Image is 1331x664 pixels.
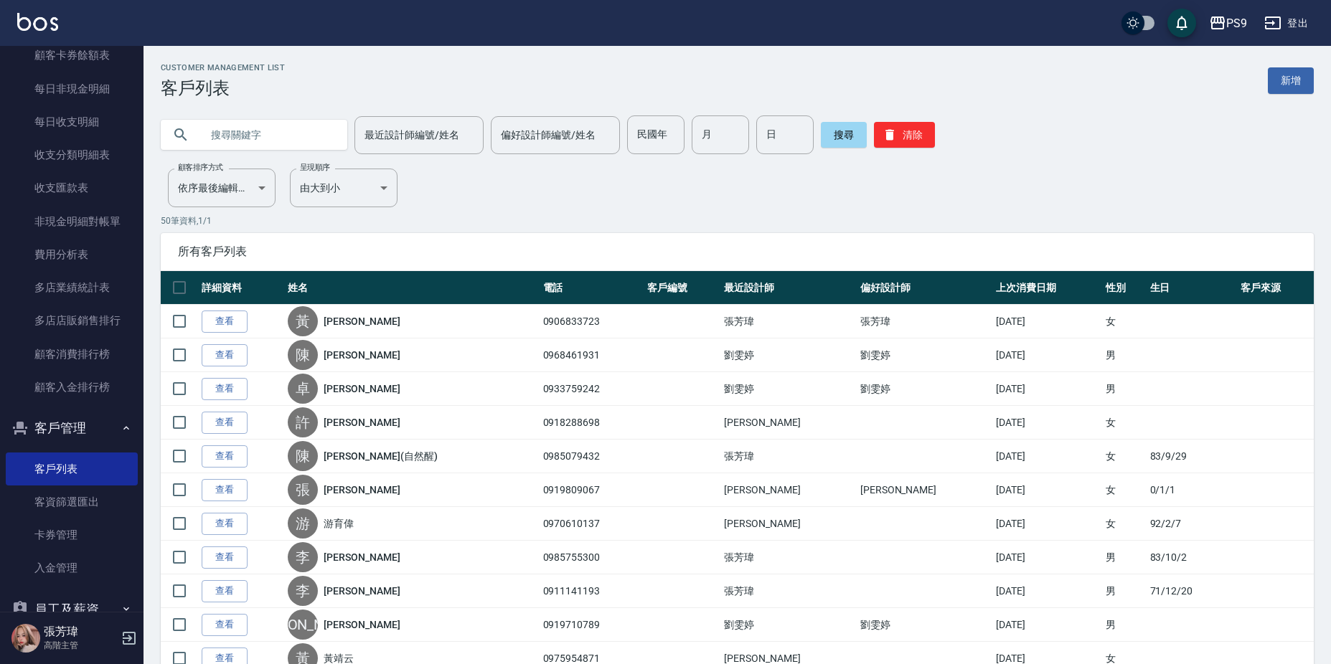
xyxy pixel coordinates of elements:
[992,608,1102,642] td: [DATE]
[202,344,248,366] a: 查看
[6,138,138,171] a: 收支分類明細表
[161,63,285,72] h2: Customer Management List
[44,625,117,639] h5: 張芳瑋
[874,122,935,148] button: 清除
[540,473,644,507] td: 0919809067
[992,473,1102,507] td: [DATE]
[1102,507,1147,541] td: 女
[540,372,644,406] td: 0933759242
[540,574,644,608] td: 0911141193
[1102,338,1147,372] td: 男
[540,406,644,440] td: 0918288698
[1226,14,1247,32] div: PS9
[202,580,248,602] a: 查看
[6,591,138,628] button: 員工及薪資
[288,576,318,606] div: 李
[540,507,644,541] td: 0970610137
[6,72,138,105] a: 每日非現金明細
[300,162,330,173] label: 呈現順序
[6,485,138,518] a: 客資篩選匯出
[6,518,138,551] a: 卡券管理
[6,205,138,238] a: 非現金明細對帳單
[540,608,644,642] td: 0919710789
[1203,9,1253,38] button: PS9
[6,551,138,584] a: 入金管理
[6,271,138,304] a: 多店業績統計表
[178,162,223,173] label: 顧客排序方式
[1102,608,1147,642] td: 男
[720,507,856,541] td: [PERSON_NAME]
[992,372,1102,406] td: [DATE]
[1268,67,1314,94] a: 新增
[1237,271,1314,305] th: 客戶來源
[1102,440,1147,473] td: 女
[44,639,117,652] p: 高階主管
[992,440,1102,473] td: [DATE]
[720,541,856,574] td: 張芳瑋
[324,381,400,396] a: [PERSON_NAME]
[202,445,248,468] a: 查看
[992,507,1102,541] td: [DATE]
[720,338,856,372] td: 劉雯婷
[540,338,644,372] td: 0968461931
[6,304,138,337] a: 多店店販銷售排行
[992,574,1102,608] td: [DATE]
[202,614,248,636] a: 查看
[324,516,354,531] a: 游育偉
[1102,574,1147,608] td: 男
[857,271,992,305] th: 偏好設計師
[288,340,318,370] div: 陳
[288,374,318,404] div: 卓
[821,122,867,148] button: 搜尋
[720,473,856,507] td: [PERSON_NAME]
[1102,271,1147,305] th: 性別
[6,452,138,485] a: 客戶列表
[857,338,992,372] td: 劉雯婷
[6,409,138,447] button: 客戶管理
[198,271,284,305] th: 詳細資料
[11,624,40,653] img: Person
[202,513,248,535] a: 查看
[168,169,276,207] div: 依序最後編輯時間
[6,39,138,72] a: 顧客卡券餘額表
[284,271,539,305] th: 姓名
[1147,541,1237,574] td: 83/10/2
[992,541,1102,574] td: [DATE]
[324,584,400,598] a: [PERSON_NAME]
[290,169,398,207] div: 由大到小
[324,348,400,362] a: [PERSON_NAME]
[540,440,644,473] td: 0985079432
[857,305,992,338] td: 張芳瑋
[1102,372,1147,406] td: 男
[540,541,644,574] td: 0985755300
[644,271,720,305] th: 客戶編號
[161,78,285,98] h3: 客戶列表
[288,441,318,471] div: 陳
[324,314,400,328] a: [PERSON_NAME]
[288,610,318,640] div: [PERSON_NAME]
[1167,9,1196,37] button: save
[1102,305,1147,338] td: 女
[540,305,644,338] td: 0906833723
[1147,574,1237,608] td: 71/12/20
[202,310,248,333] a: 查看
[540,271,644,305] th: 電話
[720,305,856,338] td: 張芳瑋
[992,271,1102,305] th: 上次消費日期
[324,617,400,632] a: [PERSON_NAME]
[6,238,138,271] a: 費用分析表
[720,440,856,473] td: 張芳瑋
[288,508,318,539] div: 游
[857,372,992,406] td: 劉雯婷
[288,407,318,437] div: 許
[6,105,138,138] a: 每日收支明細
[720,406,856,440] td: [PERSON_NAME]
[857,608,992,642] td: 劉雯婷
[1147,507,1237,541] td: 92/2/7
[178,245,1297,259] span: 所有客戶列表
[6,338,138,371] a: 顧客消費排行榜
[1147,271,1237,305] th: 生日
[992,305,1102,338] td: [DATE]
[324,449,437,463] a: [PERSON_NAME](自然醒)
[202,412,248,434] a: 查看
